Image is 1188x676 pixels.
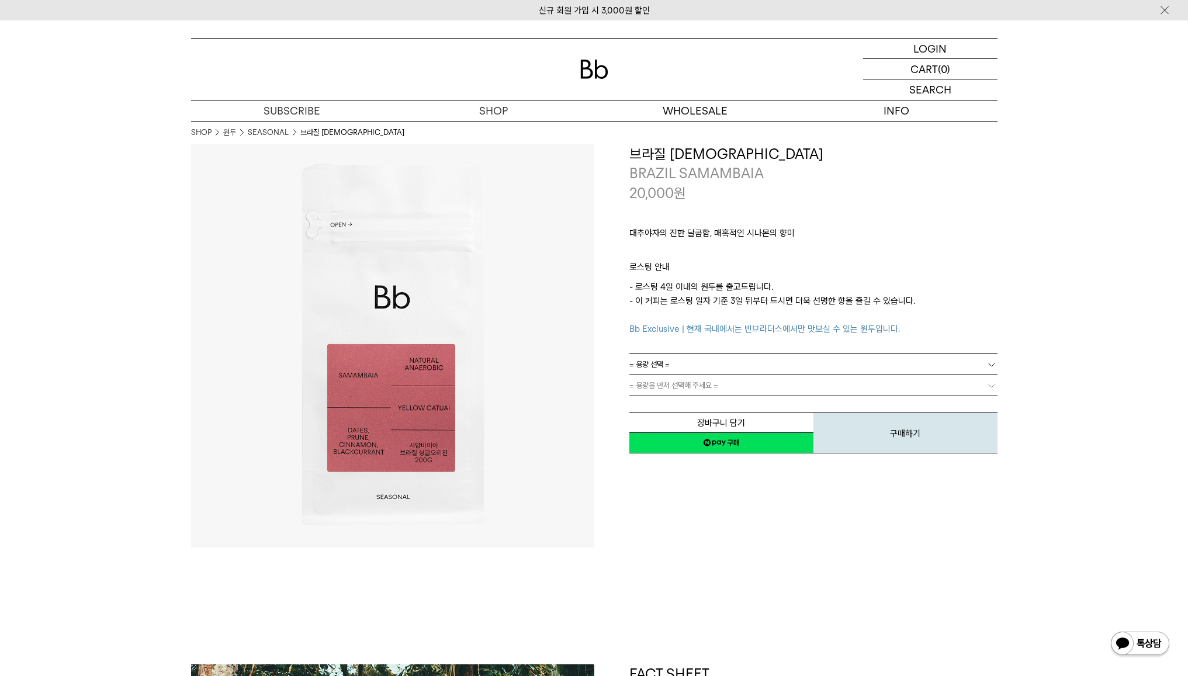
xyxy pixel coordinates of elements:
[629,324,900,334] span: Bb Exclusive | 현재 국내에서는 빈브라더스에서만 맛보실 수 있는 원두입니다.
[863,39,997,59] a: LOGIN
[1110,630,1170,658] img: 카카오톡 채널 1:1 채팅 버튼
[191,100,393,121] a: SUBSCRIBE
[909,79,951,100] p: SEARCH
[248,127,289,138] a: SEASONAL
[629,144,997,164] h3: 브라질 [DEMOGRAPHIC_DATA]
[191,144,594,547] img: 브라질 사맘바이아
[629,412,813,433] button: 장바구니 담기
[796,100,997,121] p: INFO
[629,432,813,453] a: 새창
[223,127,236,138] a: 원두
[629,375,718,396] span: = 용량을 먼저 선택해 주세요 =
[300,127,404,138] li: 브라질 [DEMOGRAPHIC_DATA]
[913,39,947,58] p: LOGIN
[629,280,997,336] p: - 로스팅 4일 이내의 원두를 출고드립니다. - 이 커피는 로스팅 일자 기준 3일 뒤부터 드시면 더욱 선명한 향을 즐길 수 있습니다.
[813,412,997,453] button: 구매하기
[674,185,686,202] span: 원
[938,59,950,79] p: (0)
[629,164,997,183] p: BRAZIL SAMAMBAIA
[863,59,997,79] a: CART (0)
[393,100,594,121] a: SHOP
[629,246,997,260] p: ㅤ
[910,59,938,79] p: CART
[629,183,686,203] p: 20,000
[580,60,608,79] img: 로고
[629,354,670,375] span: = 용량 선택 =
[539,5,650,16] a: 신규 회원 가입 시 3,000원 할인
[594,100,796,121] p: WHOLESALE
[629,226,997,246] p: 대추야자의 진한 달콤함, 매혹적인 시나몬의 향미
[191,127,212,138] a: SHOP
[629,260,997,280] p: 로스팅 안내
